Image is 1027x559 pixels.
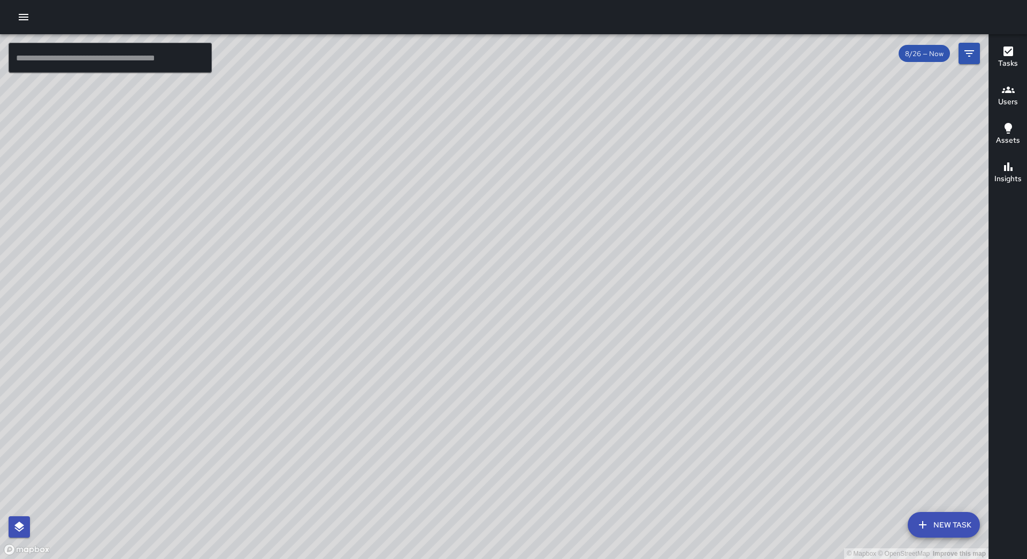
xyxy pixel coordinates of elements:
button: Filters [959,43,980,64]
button: Users [989,77,1027,115]
button: Insights [989,154,1027,192]
button: Assets [989,115,1027,154]
span: 8/26 — Now [899,49,950,58]
h6: Insights [994,173,1022,185]
h6: Users [998,96,1018,108]
button: Tasks [989,38,1027,77]
h6: Tasks [998,58,1018,69]
h6: Assets [996,135,1020,146]
button: New Task [908,512,980,538]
